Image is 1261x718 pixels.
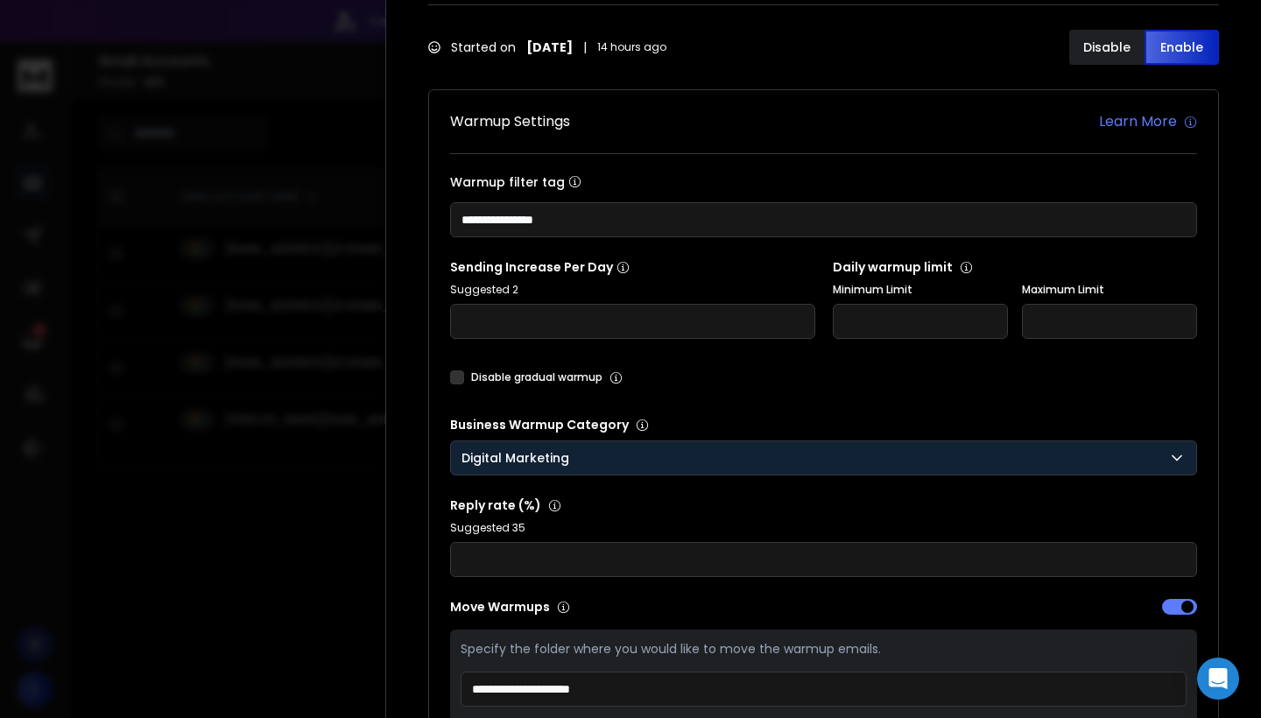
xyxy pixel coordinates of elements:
[450,258,815,276] p: Sending Increase Per Day
[833,283,1008,297] label: Minimum Limit
[1197,658,1239,700] div: Open Intercom Messenger
[597,40,666,54] span: 14 hours ago
[428,39,666,56] div: Started on
[450,111,570,132] h1: Warmup Settings
[450,496,1197,514] p: Reply rate (%)
[450,416,1197,433] p: Business Warmup Category
[1099,111,1197,132] a: Learn More
[471,370,602,384] label: Disable gradual warmup
[450,521,1197,535] p: Suggested 35
[1069,30,1145,65] button: Disable
[526,39,573,56] strong: [DATE]
[461,449,576,467] p: Digital Marketing
[833,258,1198,276] p: Daily warmup limit
[450,598,819,616] p: Move Warmups
[461,640,1187,658] p: Specify the folder where you would like to move the warmup emails.
[450,283,815,297] p: Suggested 2
[1145,30,1220,65] button: Enable
[450,175,1197,188] label: Warmup filter tag
[583,39,587,56] span: |
[1022,283,1197,297] label: Maximum Limit
[1069,30,1219,65] button: DisableEnable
